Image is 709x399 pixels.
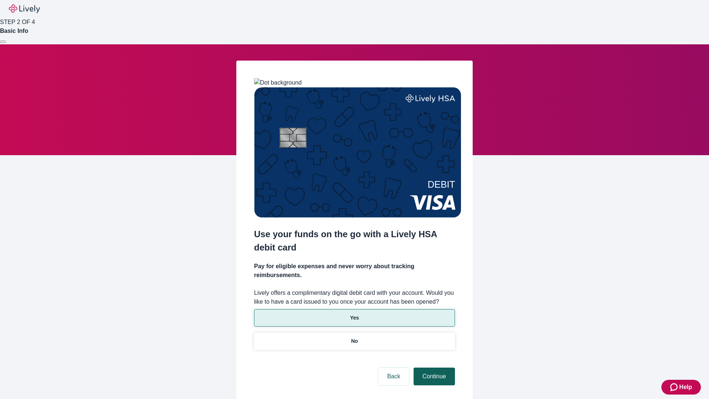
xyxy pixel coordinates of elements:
[9,4,40,13] img: Lively
[661,380,701,395] button: Zendesk support iconHelp
[254,78,302,87] img: Dot background
[254,309,455,327] button: Yes
[254,87,461,218] img: Debit card
[414,368,455,385] button: Continue
[254,289,455,306] label: Lively offers a complimentary digital debit card with your account. Would you like to have a card...
[254,332,455,350] button: No
[254,262,455,280] h4: Pay for eligible expenses and never worry about tracking reimbursements.
[351,337,358,345] p: No
[378,368,409,385] button: Back
[679,383,692,392] span: Help
[350,314,359,322] p: Yes
[670,383,679,392] svg: Zendesk support icon
[254,228,455,254] h2: Use your funds on the go with a Lively HSA debit card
